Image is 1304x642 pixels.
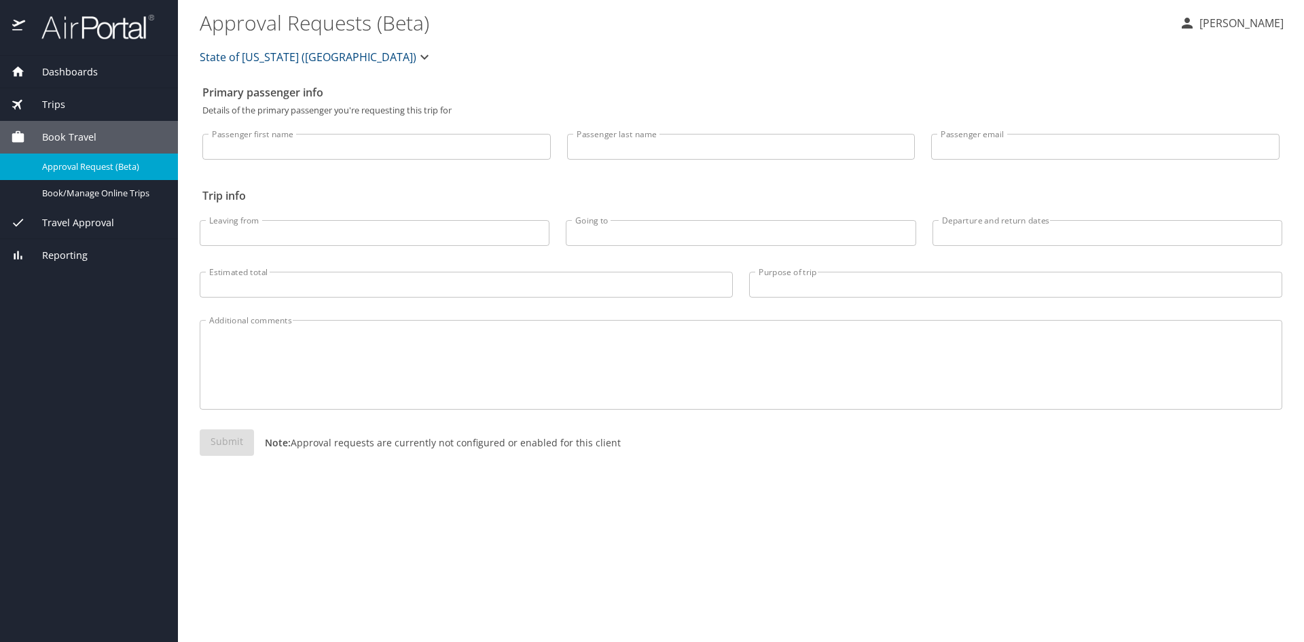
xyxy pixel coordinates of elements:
[42,187,162,200] span: Book/Manage Online Trips
[1174,11,1289,35] button: [PERSON_NAME]
[25,97,65,112] span: Trips
[194,43,438,71] button: State of [US_STATE] ([GEOGRAPHIC_DATA])
[12,14,26,40] img: icon-airportal.png
[42,160,162,173] span: Approval Request (Beta)
[202,106,1280,115] p: Details of the primary passenger you're requesting this trip for
[265,436,291,449] strong: Note:
[25,248,88,263] span: Reporting
[26,14,154,40] img: airportal-logo.png
[25,215,114,230] span: Travel Approval
[254,435,621,450] p: Approval requests are currently not configured or enabled for this client
[1195,15,1284,31] p: [PERSON_NAME]
[200,48,416,67] span: State of [US_STATE] ([GEOGRAPHIC_DATA])
[25,130,96,145] span: Book Travel
[25,65,98,79] span: Dashboards
[202,82,1280,103] h2: Primary passenger info
[200,1,1168,43] h1: Approval Requests (Beta)
[202,185,1280,207] h2: Trip info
